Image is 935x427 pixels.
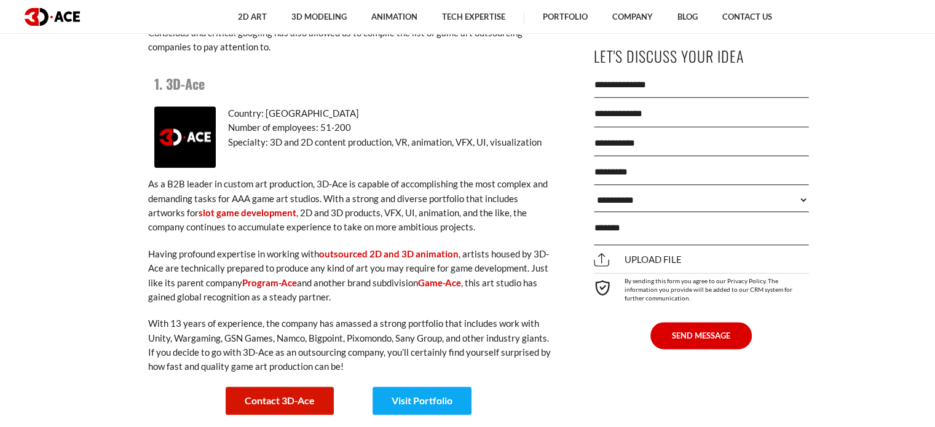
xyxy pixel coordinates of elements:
[25,8,80,26] img: logo dark
[148,177,554,235] p: As a B2B leader in custom art production, 3D-Ace is capable of accomplishing the most complex and...
[650,322,752,349] button: SEND MESSAGE
[226,386,334,415] a: Contact 3D-Ace
[594,42,809,70] p: Let's Discuss Your Idea
[373,386,471,415] a: Visit Portfolio
[148,316,554,374] p: With 13 years of experience, the company has amassed a strong portfolio that includes work with U...
[154,74,205,93] a: 1. 3D-Ace
[594,273,809,302] div: By sending this form you agree to our Privacy Policy. The information you provide will be added t...
[242,277,297,288] a: Program-Ace
[594,254,682,265] span: Upload file
[418,277,461,288] a: Game-Ace
[154,106,548,149] p: Country: [GEOGRAPHIC_DATA] Number of employees: 51-200 Specialty: 3D and 2D content production, V...
[148,247,554,305] p: Having profound expertise in working with , artists housed by 3D-Ace are technically prepared to ...
[319,248,459,259] a: outsourced 2D and 3D animation
[154,106,216,168] img: 3D-Ace logo
[199,207,296,218] a: slot game development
